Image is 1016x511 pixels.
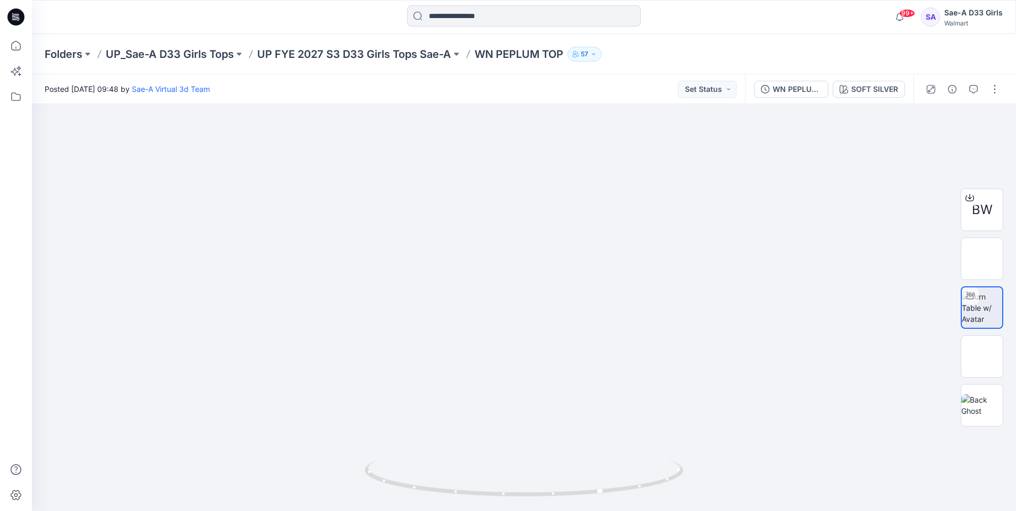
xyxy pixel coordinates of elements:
div: Walmart [944,19,1003,27]
div: SA [921,7,940,27]
a: Sae-A Virtual 3d Team [132,84,210,93]
span: 99+ [899,9,915,18]
p: 57 [581,48,588,60]
img: Turn Table w/ Avatar [962,291,1002,325]
a: UP_Sae-A D33 Girls Tops [106,47,234,62]
button: 57 [568,47,602,62]
a: UP FYE 2027 S3 D33 Girls Tops Sae-A [257,47,451,62]
span: BW [972,200,993,219]
div: SOFT SILVER [851,83,898,95]
button: Details [944,81,961,98]
button: WN PEPLUM TOP_ADM_SAEA_090125 [754,81,828,98]
div: WN PEPLUM TOP_ADM_SAEA_090125 [773,83,822,95]
img: Back Ghost [961,394,1003,416]
div: Sae-A D33 Girls [944,6,1003,19]
a: Folders [45,47,82,62]
p: WN PEPLUM TOP [475,47,563,62]
button: SOFT SILVER [833,81,905,98]
span: Posted [DATE] 09:48 by [45,83,210,95]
